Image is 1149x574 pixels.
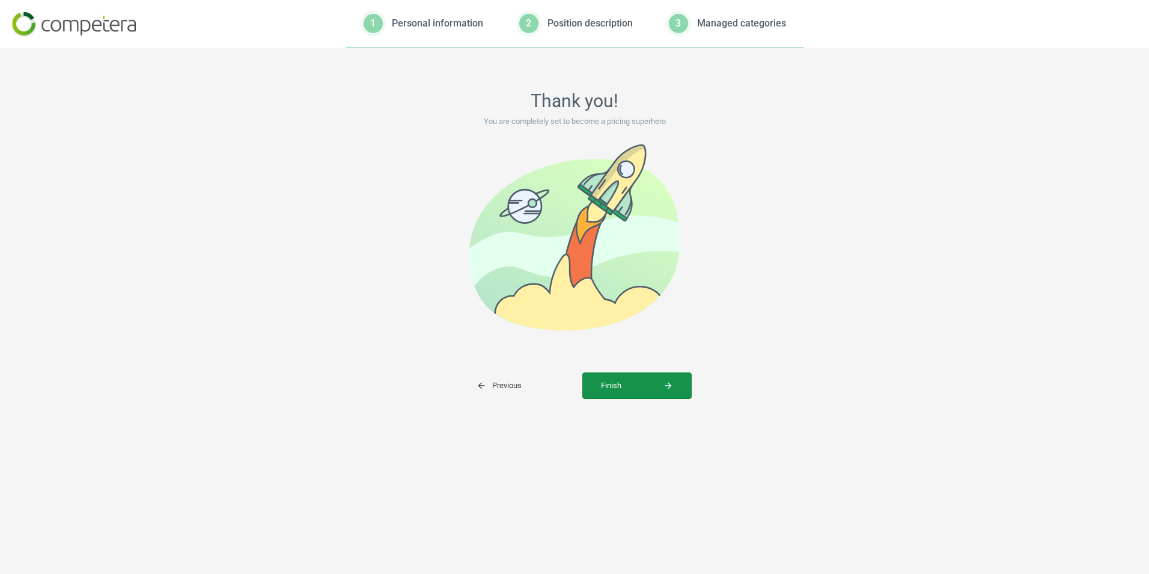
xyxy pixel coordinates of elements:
[12,12,136,37] img: 7b73d85f1bbbb9d816539e11aedcf956.png
[669,14,688,33] div: 3
[519,14,538,33] div: 2
[547,17,633,30] div: Position description
[582,372,692,399] button: Finisharrow_forward
[469,144,680,330] img: 53180b315ed9a01495a3e13e59d7733e.svg
[697,17,786,30] div: Managed categories
[663,381,673,390] i: arrow_forward
[274,90,875,112] h2: Thank you!
[477,380,522,391] span: Previous
[274,116,875,127] p: You are completely set to become a pricing superhero
[477,381,486,390] i: arrow_back
[601,380,673,391] span: Finish
[364,14,383,33] div: 1
[392,17,483,30] div: Personal information
[458,372,582,399] button: arrow_backPrevious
